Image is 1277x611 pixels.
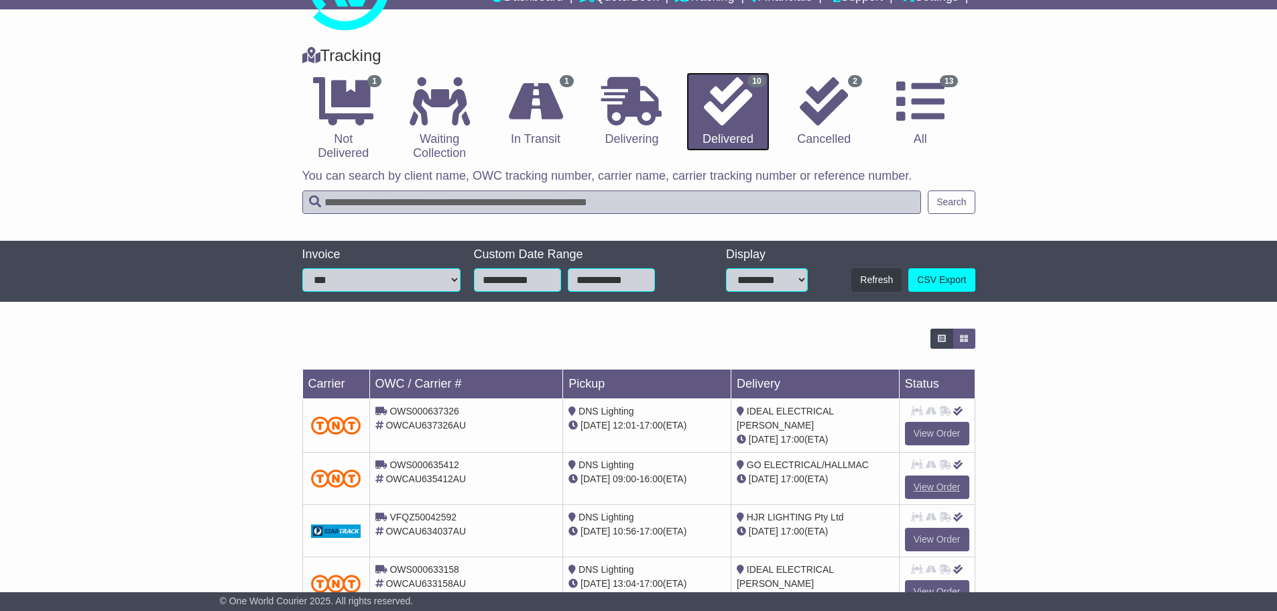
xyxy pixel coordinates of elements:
[613,474,636,484] span: 09:00
[640,578,663,589] span: 17:00
[686,72,769,152] a: 10 Delivered
[385,578,466,589] span: OWCAU633158AU
[581,526,610,537] span: [DATE]
[749,434,778,445] span: [DATE]
[613,526,636,537] span: 10:56
[568,524,725,539] div: - (ETA)
[563,370,731,399] td: Pickup
[579,459,634,470] span: DNS Lighting
[369,370,563,399] td: OWC / Carrier #
[879,72,961,152] a: 13 All
[749,474,778,484] span: [DATE]
[737,406,834,431] span: IDEAL ELECTRICAL [PERSON_NAME]
[749,526,778,537] span: [DATE]
[640,420,663,431] span: 17:00
[848,75,862,87] span: 2
[494,72,576,152] a: 1 In Transit
[389,459,459,470] span: OWS000635412
[781,474,804,484] span: 17:00
[591,72,673,152] a: Delivering
[474,247,689,262] div: Custom Date Range
[613,420,636,431] span: 12:01
[737,524,894,539] div: (ETA)
[302,247,461,262] div: Invoice
[579,564,634,575] span: DNS Lighting
[851,268,902,292] button: Refresh
[940,75,958,87] span: 13
[302,169,975,184] p: You can search by client name, OWC tracking number, carrier name, carrier tracking number or refe...
[783,72,865,152] a: 2 Cancelled
[385,526,466,537] span: OWCAU634037AU
[737,433,894,447] div: (ETA)
[747,75,766,87] span: 10
[908,268,975,292] a: CSV Export
[579,512,634,522] span: DNS Lighting
[367,75,381,87] span: 1
[613,578,636,589] span: 13:04
[568,419,725,433] div: - (ETA)
[311,469,361,488] img: TNT_Domestic.png
[579,406,634,416] span: DNS Lighting
[389,512,457,522] span: VFQZ50042592
[385,474,466,484] span: OWCAU635412AU
[737,591,894,605] div: (ETA)
[905,476,969,499] a: View Order
[747,512,844,522] span: HJR LIGHTING Pty Ltd
[905,528,969,551] a: View Order
[731,370,899,399] td: Delivery
[726,247,808,262] div: Display
[296,46,982,66] div: Tracking
[640,526,663,537] span: 17:00
[568,577,725,591] div: - (ETA)
[581,420,610,431] span: [DATE]
[398,72,481,166] a: Waiting Collection
[302,72,385,166] a: 1 Not Delivered
[389,406,459,416] span: OWS000637326
[220,596,414,606] span: © One World Courier 2025. All rights reserved.
[302,370,369,399] td: Carrier
[781,526,804,537] span: 17:00
[560,75,574,87] span: 1
[905,422,969,445] a: View Order
[568,472,725,486] div: - (ETA)
[737,472,894,486] div: (ETA)
[581,474,610,484] span: [DATE]
[389,564,459,575] span: OWS000633158
[640,474,663,484] span: 16:00
[747,459,869,470] span: GO ELECTRICAL/HALLMAC
[737,564,834,589] span: IDEAL ELECTRICAL [PERSON_NAME]
[905,580,969,604] a: View Order
[311,524,361,538] img: GetCarrierServiceDarkLogo
[928,190,975,214] button: Search
[311,416,361,435] img: TNT_Domestic.png
[781,434,804,445] span: 17:00
[311,575,361,593] img: TNT_Domestic.png
[385,420,466,431] span: OWCAU637326AU
[899,370,975,399] td: Status
[581,578,610,589] span: [DATE]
